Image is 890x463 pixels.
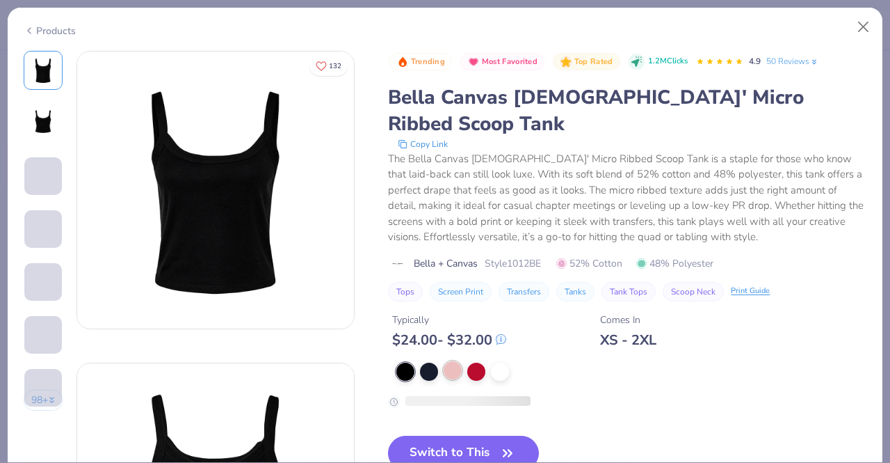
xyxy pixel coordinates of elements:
[397,56,408,68] img: Trending sort
[482,58,537,65] span: Most Favorited
[309,56,348,76] button: Like
[696,51,743,73] div: 4.9 Stars
[600,331,656,349] div: XS - 2XL
[329,63,341,70] span: 132
[24,24,76,38] div: Products
[556,282,594,301] button: Tanks
[636,256,713,271] span: 48% Polyester
[24,390,63,411] button: 98+
[600,313,656,327] div: Comes In
[388,84,866,137] div: Bella Canvas [DEMOGRAPHIC_DATA]' Micro Ribbed Scoop Tank
[26,107,60,140] img: Back
[77,52,354,329] img: Front
[389,53,452,71] button: Badge Button
[24,248,26,285] img: User generated content
[766,55,819,68] a: 50 Reviews
[24,301,26,338] img: User generated content
[556,256,622,271] span: 52% Cotton
[553,53,620,71] button: Badge Button
[601,282,656,301] button: Tank Tops
[499,282,549,301] button: Transfers
[648,56,688,68] span: 1.2M Clicks
[749,56,761,67] span: 4.9
[24,407,26,444] img: User generated content
[394,137,452,151] button: copy to clipboard
[392,313,506,327] div: Typically
[414,256,478,271] span: Bella + Canvas
[26,54,60,87] img: Front
[560,56,572,68] img: Top Rated sort
[24,354,26,391] img: User generated content
[460,53,544,71] button: Badge Button
[24,195,26,233] img: User generated content
[388,151,866,245] div: The Bella Canvas [DEMOGRAPHIC_DATA]' Micro Ribbed Scoop Tank is a staple for those who know that ...
[388,282,423,301] button: Tops
[392,331,506,349] div: $ 24.00 - $ 32.00
[574,58,613,65] span: Top Rated
[430,282,492,301] button: Screen Print
[731,285,770,297] div: Print Guide
[411,58,445,65] span: Trending
[468,56,479,68] img: Most Favorited sort
[850,14,877,40] button: Close
[663,282,724,301] button: Scoop Neck
[388,258,407,269] img: brand logo
[485,256,541,271] span: Style 1012BE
